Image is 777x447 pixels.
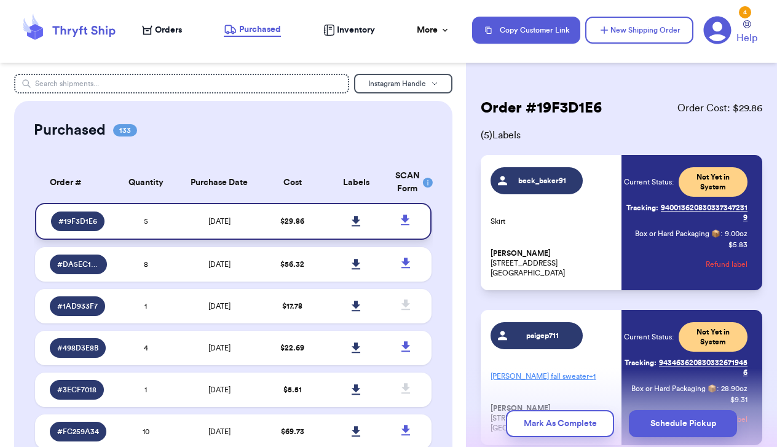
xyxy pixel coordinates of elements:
span: [DATE] [208,386,231,394]
span: $ 22.69 [280,344,304,352]
a: Help [736,20,757,45]
span: # 1AD933F7 [57,301,98,311]
th: Purchase Date [178,162,261,203]
span: # FC259A34 [57,427,99,437]
a: Orders [142,24,182,36]
span: Box or Hard Packaging 📦 [635,230,720,237]
div: SCAN Form [395,170,417,196]
span: 28.90 oz [721,384,747,394]
button: Copy Customer Link [472,17,580,44]
span: Not Yet in System [686,172,740,192]
span: Tracking: [625,358,657,368]
span: $ 17.78 [282,303,302,310]
span: [DATE] [208,261,231,268]
a: 4 [703,16,732,44]
div: More [417,24,450,36]
span: Inventory [337,24,375,36]
span: 1 [144,386,147,394]
span: Current Status: [624,332,674,342]
span: Box or Hard Packaging 📦 [631,385,717,392]
span: paigep711 [513,331,572,341]
span: $ 69.73 [281,428,304,435]
span: : [720,229,722,239]
input: Search shipments... [14,74,349,93]
span: Instagram Handle [368,80,426,87]
span: [DATE] [208,428,231,435]
th: Cost [261,162,324,203]
span: Help [736,31,757,45]
span: + 1 [589,373,596,380]
span: 8 [144,261,148,268]
button: Mark As Complete [506,410,614,437]
span: $ 29.86 [280,218,304,225]
span: # 498D3E8B [57,343,98,353]
th: Labels [324,162,387,203]
span: # 3ECF7018 [57,385,97,395]
span: # 19F3D1E6 [58,216,97,226]
button: Refund label [706,251,747,278]
div: 4 [739,6,751,18]
h2: Order # 19F3D1E6 [481,98,602,118]
span: $ 5.51 [283,386,302,394]
h2: Purchased [34,121,106,140]
a: Inventory [323,24,375,36]
span: [DATE] [208,344,231,352]
p: $ 5.83 [728,240,747,250]
th: Order # [35,162,114,203]
span: Not Yet in System [686,327,740,347]
span: : [717,384,719,394]
span: [DATE] [208,218,231,225]
span: Orders [155,24,182,36]
span: 4 [144,344,148,352]
button: Instagram Handle [354,74,452,93]
a: Tracking:9434636208303326719456 [624,353,747,382]
p: Skirt [491,216,614,226]
a: Purchased [224,23,281,37]
p: [PERSON_NAME] fall sweater [491,366,614,386]
button: New Shipping Order [585,17,693,44]
span: [PERSON_NAME] [491,249,551,258]
th: Quantity [114,162,178,203]
p: $ 9.31 [730,395,747,405]
span: # DA5EC14C [57,259,100,269]
span: Tracking: [626,203,658,213]
span: $ 56.32 [280,261,304,268]
span: 133 [113,124,137,136]
span: [DATE] [208,303,231,310]
span: 1 [144,303,147,310]
span: 5 [144,218,148,225]
span: Current Status: [624,177,674,187]
span: ( 5 ) Labels [481,128,762,143]
span: Order Cost: $ 29.86 [677,101,762,116]
span: 9.00 oz [725,229,747,239]
span: 10 [143,428,149,435]
span: Purchased [239,23,281,36]
a: Tracking:9400136208303373472319 [624,198,747,227]
p: [STREET_ADDRESS] [GEOGRAPHIC_DATA] [491,248,614,278]
span: beck_baker91 [513,176,572,186]
button: Schedule Pickup [629,410,737,437]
